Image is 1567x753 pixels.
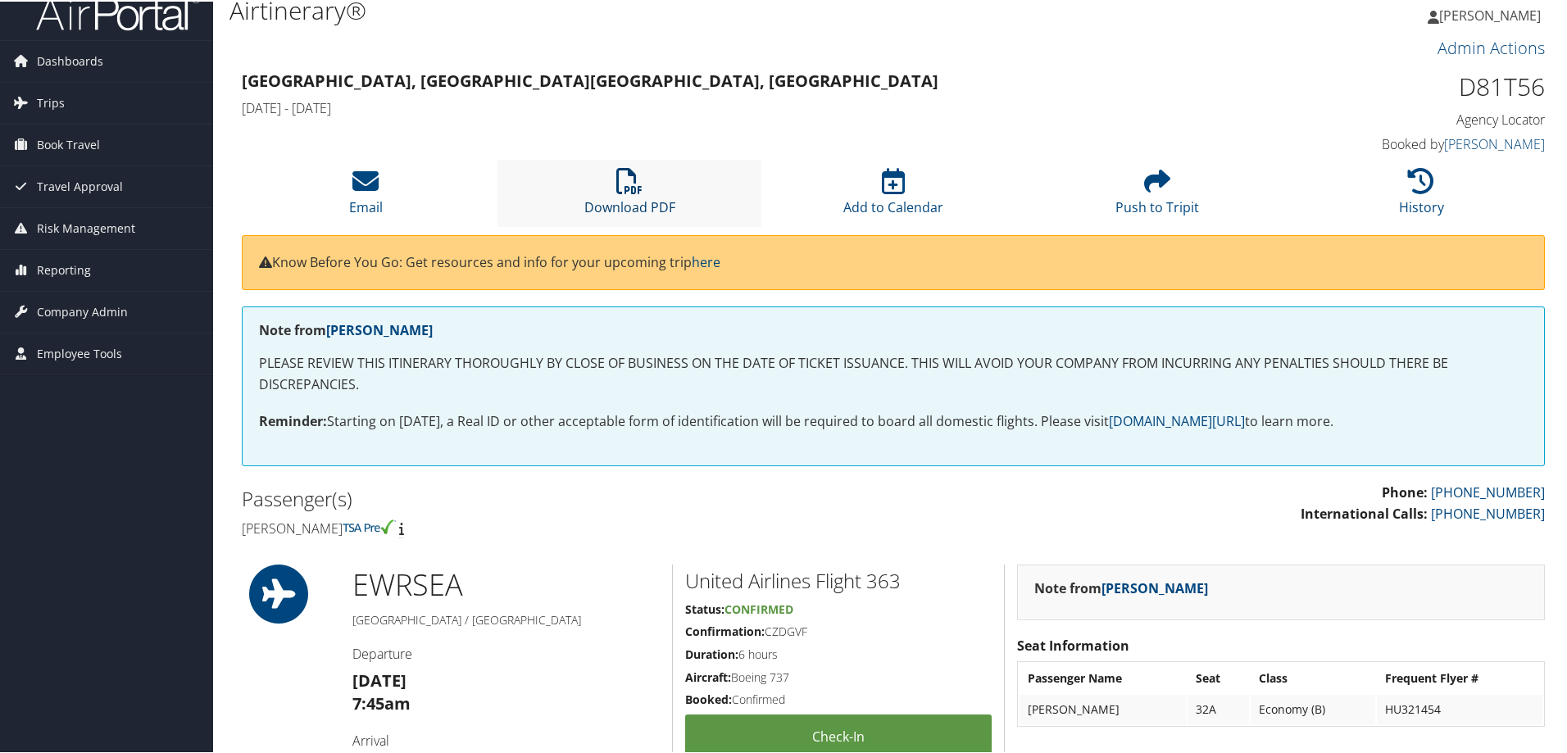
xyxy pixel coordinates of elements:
[37,123,100,164] span: Book Travel
[1382,482,1428,500] strong: Phone:
[37,248,91,289] span: Reporting
[1020,693,1186,723] td: [PERSON_NAME]
[724,600,793,615] span: Confirmed
[685,622,765,637] strong: Confirmation:
[326,320,433,338] a: [PERSON_NAME]
[1188,693,1249,723] td: 32A
[1439,5,1541,23] span: [PERSON_NAME]
[1238,68,1545,102] h1: D81T56
[242,68,938,90] strong: [GEOGRAPHIC_DATA], [GEOGRAPHIC_DATA] [GEOGRAPHIC_DATA], [GEOGRAPHIC_DATA]
[1034,578,1208,596] strong: Note from
[242,483,881,511] h2: Passenger(s)
[37,206,135,247] span: Risk Management
[352,668,407,690] strong: [DATE]
[685,600,724,615] strong: Status:
[37,81,65,122] span: Trips
[1017,635,1129,653] strong: Seat Information
[1238,134,1545,152] h4: Booked by
[685,645,992,661] h5: 6 hours
[584,175,675,215] a: Download PDF
[1431,482,1545,500] a: [PHONE_NUMBER]
[1251,693,1375,723] td: Economy (B)
[349,175,383,215] a: Email
[685,645,738,660] strong: Duration:
[1431,503,1545,521] a: [PHONE_NUMBER]
[37,290,128,331] span: Company Admin
[685,565,992,593] h2: United Airlines Flight 363
[685,622,992,638] h5: CZDGVF
[352,610,660,627] h5: [GEOGRAPHIC_DATA] / [GEOGRAPHIC_DATA]
[1444,134,1545,152] a: [PERSON_NAME]
[242,98,1213,116] h4: [DATE] - [DATE]
[685,668,731,683] strong: Aircraft:
[685,690,992,706] h5: Confirmed
[1377,693,1542,723] td: HU321454
[1301,503,1428,521] strong: International Calls:
[37,165,123,206] span: Travel Approval
[1399,175,1444,215] a: History
[685,690,732,705] strong: Booked:
[843,175,943,215] a: Add to Calendar
[259,251,1528,272] p: Know Before You Go: Get resources and info for your upcoming trip
[352,563,660,604] h1: EWR SEA
[692,252,720,270] a: here
[1115,175,1199,215] a: Push to Tripit
[352,643,660,661] h4: Departure
[1238,109,1545,127] h4: Agency Locator
[259,320,433,338] strong: Note from
[352,730,660,748] h4: Arrival
[242,518,881,536] h4: [PERSON_NAME]
[259,410,1528,431] p: Starting on [DATE], a Real ID or other acceptable form of identification will be required to boar...
[37,39,103,80] span: Dashboards
[37,332,122,373] span: Employee Tools
[685,668,992,684] h5: Boeing 737
[1020,662,1186,692] th: Passenger Name
[1251,662,1375,692] th: Class
[259,411,327,429] strong: Reminder:
[1188,662,1249,692] th: Seat
[1377,662,1542,692] th: Frequent Flyer #
[1109,411,1245,429] a: [DOMAIN_NAME][URL]
[352,691,411,713] strong: 7:45am
[1438,35,1545,57] a: Admin Actions
[1101,578,1208,596] a: [PERSON_NAME]
[343,518,396,533] img: tsa-precheck.png
[259,352,1528,393] p: PLEASE REVIEW THIS ITINERARY THOROUGHLY BY CLOSE OF BUSINESS ON THE DATE OF TICKET ISSUANCE. THIS...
